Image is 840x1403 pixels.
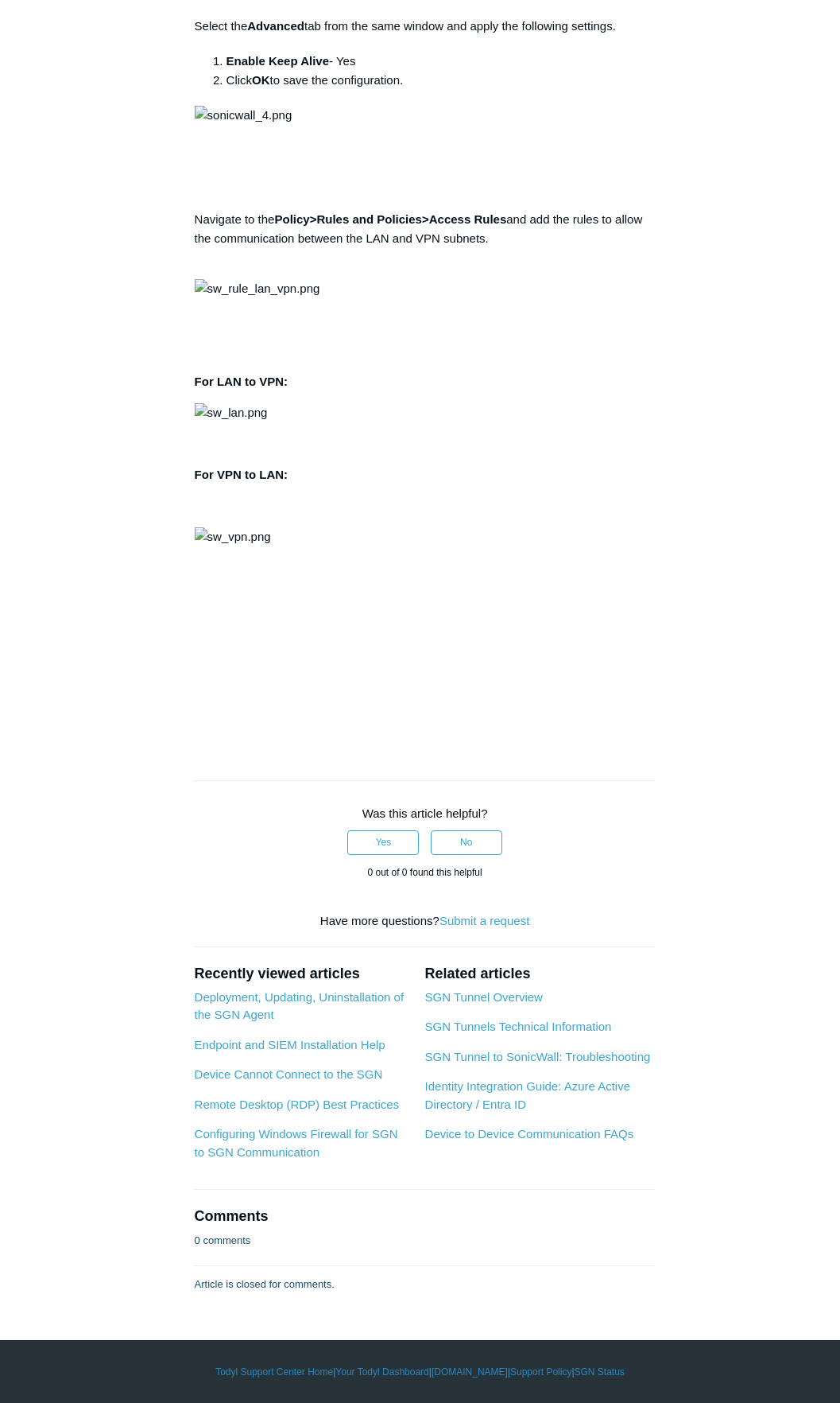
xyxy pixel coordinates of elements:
h2: Related articles [425,963,656,985]
div: Have more questions? [195,912,656,931]
strong: Advanced [247,19,304,33]
a: SGN Status [575,1365,625,1379]
p: Select the tab from the same window and apply the following settings. [195,17,656,36]
li: - Yes [226,52,656,71]
h2: Recently viewed articles [195,963,409,985]
p: Navigate to the and add the rules to allow the communication between the LAN and VPN subnets. [195,210,656,267]
img: sw_vpn.png [195,527,271,546]
img: sonicwall_4.png [195,106,292,125]
h2: Comments [195,1206,656,1227]
span: 0 out of 0 found this helpful [368,867,482,878]
a: SGN Tunnels Technical Information [425,1020,612,1033]
a: Support Policy [510,1365,571,1379]
strong: For LAN to VPN: [195,375,288,388]
strong: Policy>Rules and Policies>Access Rules [274,212,506,226]
button: This article was not helpful [431,830,502,854]
a: [DOMAIN_NAME] [432,1365,508,1379]
a: Deployment, Updating, Uninstallation of the SGN Agent [195,990,404,1022]
a: SGN Tunnel Overview [425,990,543,1004]
a: Todyl Support Center Home [215,1365,333,1379]
strong: For VPN to LAN: [195,468,288,481]
a: Endpoint and SIEM Installation Help [195,1038,385,1051]
button: This article was helpful [347,830,419,854]
img: sw_rule_lan_vpn.png [195,279,320,298]
strong: Enable Keep Alive [226,54,330,68]
a: Submit a request [439,914,529,927]
a: Your Todyl Dashboard [335,1365,428,1379]
a: Device Cannot Connect to the SGN [195,1067,383,1081]
img: sw_lan.png [195,403,268,422]
li: Click to save the configuration. [226,71,656,90]
p: Article is closed for comments. [195,1277,335,1292]
p: 0 comments [195,1233,251,1249]
strong: OK [252,73,270,87]
a: Configuring Windows Firewall for SGN to SGN Communication [195,1127,398,1159]
a: Identity Integration Guide: Azure Active Directory / Entra ID [425,1079,631,1111]
a: Remote Desktop (RDP) Best Practices [195,1098,400,1111]
a: Device to Device Communication FAQs [425,1127,634,1141]
a: SGN Tunnel to SonicWall: Troubleshooting [425,1050,651,1063]
span: Was this article helpful? [362,806,488,820]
